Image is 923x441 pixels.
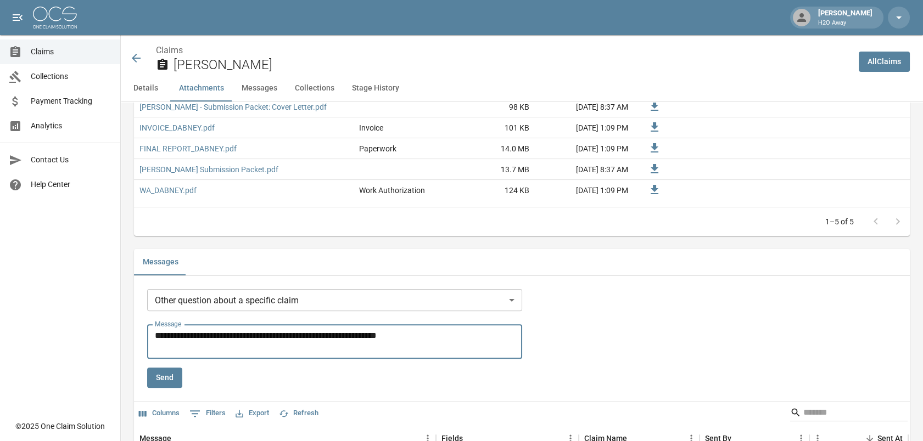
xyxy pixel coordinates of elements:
button: Collections [286,75,343,101]
img: ocs-logo-white-transparent.png [33,7,77,29]
div: related-list tabs [134,249,910,275]
div: anchor tabs [121,75,923,101]
div: 13.7 MB [452,159,535,180]
span: Contact Us [31,154,111,166]
button: Stage History [343,75,408,101]
button: Details [121,75,170,101]
div: [DATE] 1:09 PM [535,117,634,138]
h2: [PERSON_NAME] [174,57,850,73]
button: Send [147,367,182,388]
a: WA_DABNEY.pdf [139,185,197,196]
a: [PERSON_NAME] - Submission Packet: Cover Letter.pdf [139,101,327,112]
button: Attachments [170,75,233,101]
div: Search [790,404,908,423]
div: [DATE] 8:37 AM [535,159,634,180]
button: Select columns [136,405,182,422]
span: Analytics [31,120,111,132]
a: FINAL REPORT_DABNEY.pdf [139,143,237,154]
button: Messages [134,249,187,275]
p: H2O Away [818,19,872,28]
div: © 2025 One Claim Solution [15,421,105,432]
div: [PERSON_NAME] [814,8,877,27]
a: Claims [156,45,183,55]
a: [PERSON_NAME] Submission Packet.pdf [139,164,278,175]
div: 98 KB [452,97,535,117]
div: Paperwork [359,143,396,154]
span: Help Center [31,179,111,190]
div: 124 KB [452,180,535,201]
a: INVOICE_DABNEY.pdf [139,122,215,133]
div: 14.0 MB [452,138,535,159]
span: Collections [31,71,111,82]
a: AllClaims [859,52,910,72]
nav: breadcrumb [156,44,850,57]
div: Other question about a specific claim [147,289,522,311]
p: 1–5 of 5 [825,216,854,227]
button: Refresh [276,405,321,422]
button: open drawer [7,7,29,29]
span: Claims [31,46,111,58]
div: [DATE] 1:09 PM [535,138,634,159]
div: 101 KB [452,117,535,138]
label: Message [155,319,181,329]
div: [DATE] 8:37 AM [535,97,634,117]
button: Export [233,405,272,422]
button: Show filters [187,405,228,422]
button: Messages [233,75,286,101]
span: Payment Tracking [31,95,111,107]
div: Invoice [359,122,383,133]
div: Work Authorization [359,185,425,196]
div: [DATE] 1:09 PM [535,180,634,201]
